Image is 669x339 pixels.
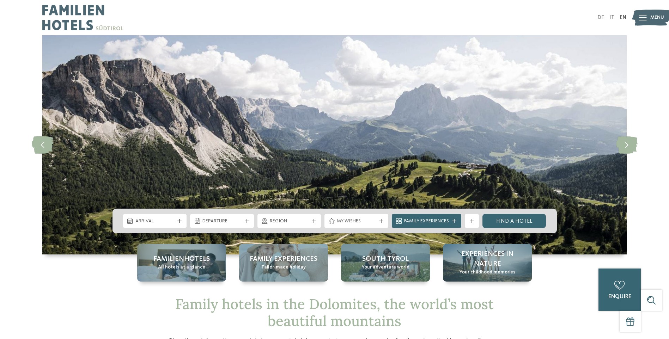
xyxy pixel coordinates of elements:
[42,35,627,254] img: Family hotels in the Dolomites: Holidays in the realm of the Pale Mountains
[608,294,631,300] span: enquire
[362,254,409,264] span: South Tyrol
[482,214,546,228] a: Find a hotel
[135,218,175,225] span: Arrival
[153,254,210,264] span: Familienhotels
[337,218,376,225] span: My wishes
[137,244,226,282] a: Family hotels in the Dolomites: Holidays in the realm of the Pale Mountains Familienhotels All ho...
[250,254,317,264] span: Family Experiences
[597,15,604,20] a: DE
[175,295,494,330] span: Family hotels in the Dolomites, the world’s most beautiful mountains
[202,218,242,225] span: Departure
[443,244,532,282] a: Family hotels in the Dolomites: Holidays in the realm of the Pale Mountains Experiences in nature...
[404,218,449,225] span: Family Experiences
[239,244,328,282] a: Family hotels in the Dolomites: Holidays in the realm of the Pale Mountains Family Experiences Ta...
[450,249,525,269] span: Experiences in nature
[609,15,614,20] a: IT
[650,14,664,21] span: Menu
[270,218,309,225] span: Region
[362,264,409,271] span: Your adventure world
[261,264,306,271] span: Tailor-made holiday
[620,15,627,20] a: EN
[158,264,205,271] span: All hotels at a glance
[598,269,641,311] a: enquire
[460,269,515,276] span: Your childhood memories
[341,244,430,282] a: Family hotels in the Dolomites: Holidays in the realm of the Pale Mountains South Tyrol Your adve...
